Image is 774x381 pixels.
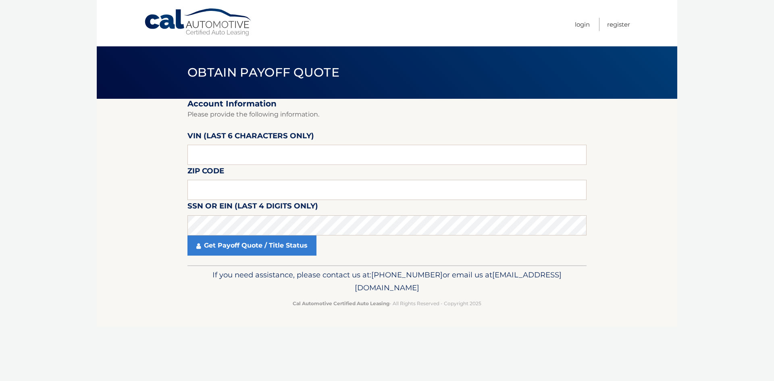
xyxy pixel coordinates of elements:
a: Get Payoff Quote / Title Status [187,235,316,256]
label: SSN or EIN (last 4 digits only) [187,200,318,215]
label: VIN (last 6 characters only) [187,130,314,145]
p: - All Rights Reserved - Copyright 2025 [193,299,581,308]
span: Obtain Payoff Quote [187,65,339,80]
a: Register [607,18,630,31]
p: Please provide the following information. [187,109,587,120]
p: If you need assistance, please contact us at: or email us at [193,269,581,294]
span: [PHONE_NUMBER] [371,270,443,279]
label: Zip Code [187,165,224,180]
strong: Cal Automotive Certified Auto Leasing [293,300,389,306]
h2: Account Information [187,99,587,109]
a: Login [575,18,590,31]
a: Cal Automotive [144,8,253,37]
